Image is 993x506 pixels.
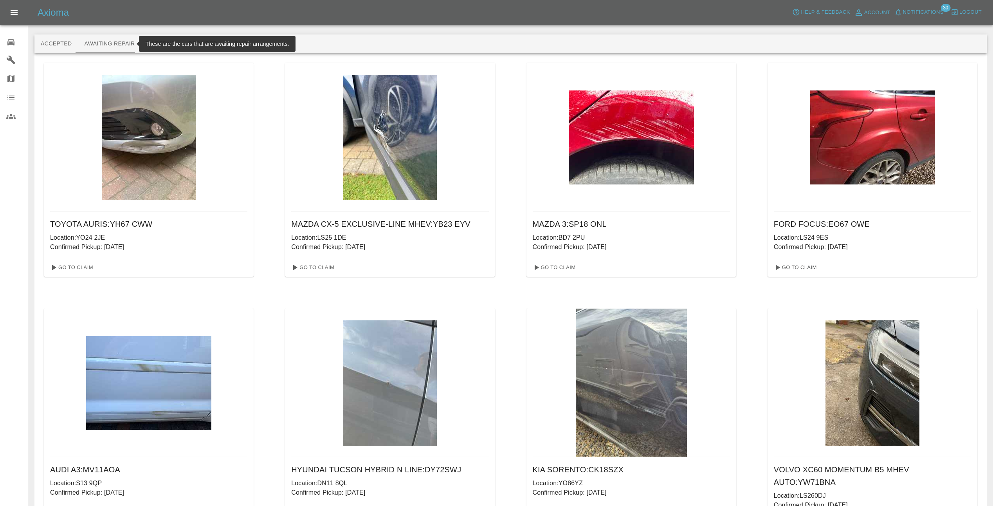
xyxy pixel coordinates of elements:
[50,463,247,476] h6: AUDI A3 : MV11AOA
[38,6,69,19] h5: Axioma
[5,3,23,22] button: Open drawer
[47,261,95,274] a: Go To Claim
[949,6,984,18] button: Logout
[533,479,730,488] p: Location: YO86YZ
[288,261,336,274] a: Go To Claim
[864,8,890,17] span: Account
[50,242,247,252] p: Confirmed Pickup: [DATE]
[959,8,982,17] span: Logout
[774,242,971,252] p: Confirmed Pickup: [DATE]
[941,4,950,12] span: 30
[530,261,578,274] a: Go To Claim
[533,233,730,242] p: Location: BD7 2PU
[533,242,730,252] p: Confirmed Pickup: [DATE]
[774,491,971,501] p: Location: LS260DJ
[291,242,488,252] p: Confirmed Pickup: [DATE]
[774,218,971,230] h6: FORD FOCUS : EO67 OWE
[774,463,971,488] h6: VOLVO XC60 MOMENTUM B5 MHEV AUTO : YW71BNA
[892,6,946,18] button: Notifications
[182,34,223,53] button: Repaired
[774,233,971,242] p: Location: LS24 9ES
[50,233,247,242] p: Location: YO24 2JE
[50,479,247,488] p: Location: S13 9QP
[50,488,247,497] p: Confirmed Pickup: [DATE]
[223,34,259,53] button: Paid
[291,218,488,230] h6: MAZDA CX-5 EXCLUSIVE-LINE MHEV : YB23 EYV
[771,261,819,274] a: Go To Claim
[291,463,488,476] h6: HYUNDAI TUCSON HYBRID N LINE : DY72SWJ
[533,218,730,230] h6: MAZDA 3 : SP18 ONL
[141,34,182,53] button: In Repair
[78,34,141,53] button: Awaiting Repair
[533,463,730,476] h6: KIA SORENTO : CK18SZX
[291,488,488,497] p: Confirmed Pickup: [DATE]
[533,488,730,497] p: Confirmed Pickup: [DATE]
[50,218,247,230] h6: TOYOTA AURIS : YH67 CWW
[291,233,488,242] p: Location: LS25 1DE
[291,479,488,488] p: Location: DN11 8QL
[790,6,852,18] button: Help & Feedback
[852,6,892,19] a: Account
[34,34,78,53] button: Accepted
[903,8,944,17] span: Notifications
[801,8,850,17] span: Help & Feedback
